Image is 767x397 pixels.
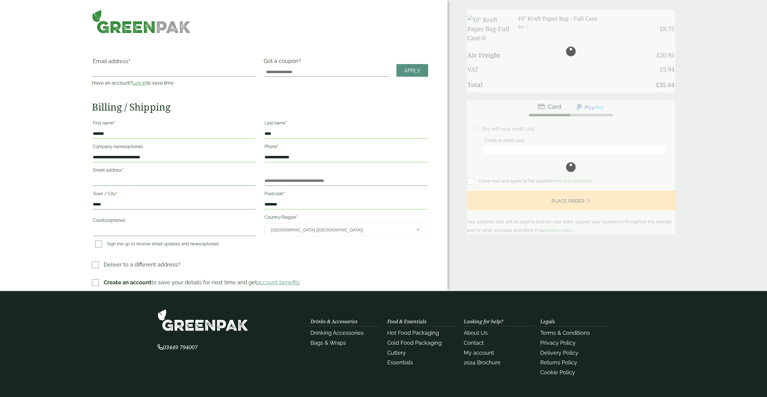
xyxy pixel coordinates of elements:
abbr: required [116,191,117,196]
a: Returns Policy [540,359,577,366]
abbr: required [277,144,278,149]
label: County [93,216,255,226]
a: 03449 794007 [158,345,198,350]
p: Have an account? to save time [92,79,256,87]
h2: Billing / Shipping [92,101,428,113]
span: Country/Region [265,223,427,236]
a: Cookie Policy [540,369,575,376]
strong: Create an account [104,279,151,286]
label: Country/Region [265,213,427,223]
label: Email address [93,59,255,67]
abbr: required [114,121,115,125]
label: Last name [265,119,427,129]
label: Company name [93,142,255,153]
span: 03449 794007 [158,344,198,351]
a: Terms & Conditions [540,330,590,336]
a: Contact [464,340,484,346]
label: Street address [93,166,255,176]
span: (optional) [125,144,143,149]
span: (optional) [200,241,219,246]
a: Hot Food Packaging [387,330,439,336]
a: Privacy Policy [540,340,576,346]
a: 2024 Brochure [464,359,501,366]
a: account benefits [257,279,300,286]
abbr: required [122,168,124,173]
label: Town / City [93,189,255,200]
a: Cutlery [387,350,405,356]
label: Phone [265,142,427,153]
p: Deliver to a different address? [104,260,180,269]
abbr: required [296,215,297,220]
span: (optional) [107,218,125,223]
abbr: required [128,58,130,64]
img: GreenPak Supplies [92,10,190,34]
label: Sign me up to receive email updates and news [93,241,221,248]
abbr: required [283,191,285,196]
p: to save your details for next time and get [104,278,300,286]
img: GreenPak Supplies [158,309,248,331]
a: My account [464,350,494,356]
a: Cold Food Packaging [387,340,441,346]
a: Essentials [387,359,413,366]
a: Apply [396,64,428,77]
input: Sign me up to receive email updates and news(optional) [95,240,102,247]
a: Delivery Policy [540,350,578,356]
a: Bags & Wraps [310,340,346,346]
a: About Us [464,330,488,336]
span: United Kingdom (UK) [271,224,409,236]
a: Drinking Accessories [310,330,364,336]
label: First name [93,119,255,129]
label: Postcode [265,189,427,200]
a: Log in [132,80,146,86]
abbr: required [285,121,287,125]
span: Apply [404,67,421,74]
label: Got a coupon? [264,58,304,67]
